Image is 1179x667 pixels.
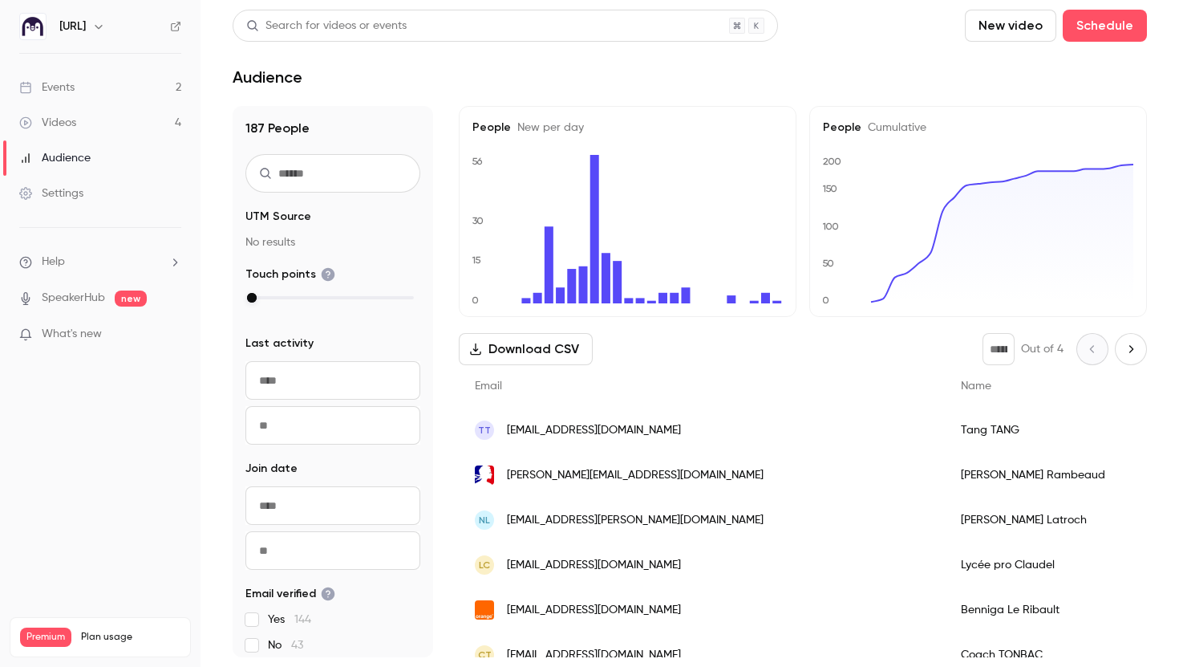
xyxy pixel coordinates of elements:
[59,18,86,35] h6: [URL]
[475,600,494,620] img: orange.fr
[245,406,420,445] input: To
[961,380,991,392] span: Name
[162,327,181,342] iframe: Noticeable Trigger
[1115,333,1147,365] button: Next page
[245,486,420,525] input: From
[459,333,593,365] button: Download CSV
[245,119,420,138] h1: 187 People
[479,558,490,572] span: LC
[245,461,298,477] span: Join date
[822,183,837,194] text: 150
[475,466,494,485] img: ac-versailles.fr
[20,14,46,39] img: Ed.ai
[42,290,105,307] a: SpeakerHub
[233,67,302,87] h1: Audience
[1063,10,1147,42] button: Schedule
[19,254,181,270] li: help-dropdown-opener
[507,467,764,484] span: [PERSON_NAME][EMAIL_ADDRESS][DOMAIN_NAME]
[245,266,335,283] span: Touch points
[1021,341,1064,357] p: Out of 4
[245,234,420,250] p: No results
[507,602,681,619] span: [EMAIL_ADDRESS][DOMAIN_NAME]
[247,293,257,303] div: max
[472,156,483,167] text: 56
[823,156,841,167] text: 200
[246,18,407,35] div: Search for videos or events
[478,423,491,437] span: TT
[294,614,311,625] span: 144
[475,380,502,392] span: Email
[822,221,839,232] text: 100
[479,513,490,527] span: NL
[507,512,764,529] span: [EMAIL_ADDRESS][PERSON_NAME][DOMAIN_NAME]
[478,648,492,662] span: CT
[507,422,681,439] span: [EMAIL_ADDRESS][DOMAIN_NAME]
[861,122,926,133] span: Cumulative
[245,336,314,352] span: Last activity
[19,150,91,166] div: Audience
[472,295,479,306] text: 0
[291,640,303,651] span: 43
[42,254,65,270] span: Help
[268,637,303,653] span: No
[507,647,681,664] span: [EMAIL_ADDRESS][DOMAIN_NAME]
[19,79,75,96] div: Events
[472,120,783,136] h5: People
[472,215,484,226] text: 30
[19,185,83,201] div: Settings
[42,326,102,343] span: What's new
[19,115,76,131] div: Videos
[245,209,311,225] span: UTM Source
[822,258,834,269] text: 50
[20,628,71,647] span: Premium
[965,10,1056,42] button: New video
[81,631,180,644] span: Plan usage
[507,557,681,574] span: [EMAIL_ADDRESS][DOMAIN_NAME]
[245,361,420,400] input: From
[268,612,311,628] span: Yes
[245,531,420,570] input: To
[822,295,829,306] text: 0
[245,586,335,602] span: Email verified
[511,122,584,133] span: New per day
[115,291,147,307] span: new
[472,254,481,266] text: 15
[823,120,1133,136] h5: People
